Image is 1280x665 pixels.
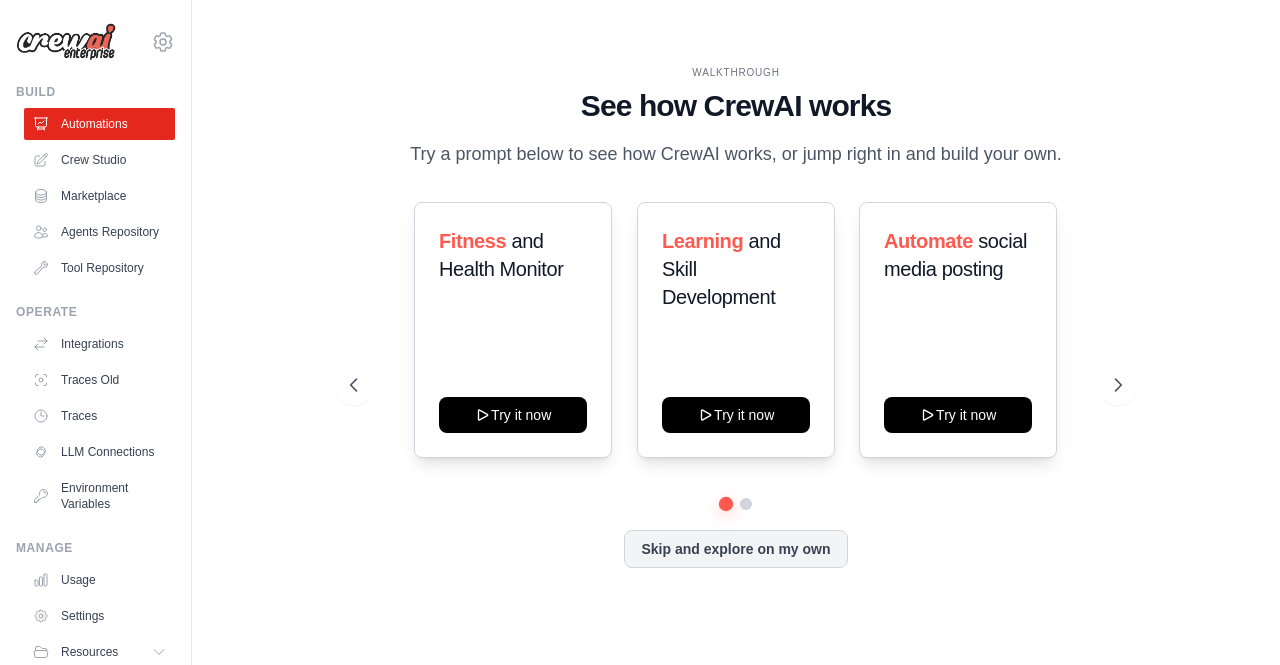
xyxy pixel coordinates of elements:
[16,84,175,100] div: Build
[24,328,175,360] a: Integrations
[16,540,175,556] div: Manage
[24,472,175,520] a: Environment Variables
[16,304,175,320] div: Operate
[884,230,1027,280] span: social media posting
[350,88,1121,124] h1: See how CrewAI works
[439,397,587,433] button: Try it now
[439,230,506,252] span: Fitness
[400,140,1072,169] p: Try a prompt below to see how CrewAI works, or jump right in and build your own.
[24,180,175,212] a: Marketplace
[662,230,743,252] span: Learning
[24,216,175,248] a: Agents Repository
[439,230,563,280] span: and Health Monitor
[24,252,175,284] a: Tool Repository
[24,600,175,632] a: Settings
[1180,569,1280,665] iframe: Chat Widget
[24,564,175,596] a: Usage
[24,144,175,176] a: Crew Studio
[24,364,175,396] a: Traces Old
[884,397,1032,433] button: Try it now
[350,65,1121,80] div: WALKTHROUGH
[662,397,810,433] button: Try it now
[61,644,118,660] span: Resources
[24,436,175,468] a: LLM Connections
[24,108,175,140] a: Automations
[16,23,116,61] img: Logo
[24,400,175,432] a: Traces
[624,530,847,568] button: Skip and explore on my own
[662,230,781,308] span: and Skill Development
[884,230,973,252] span: Automate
